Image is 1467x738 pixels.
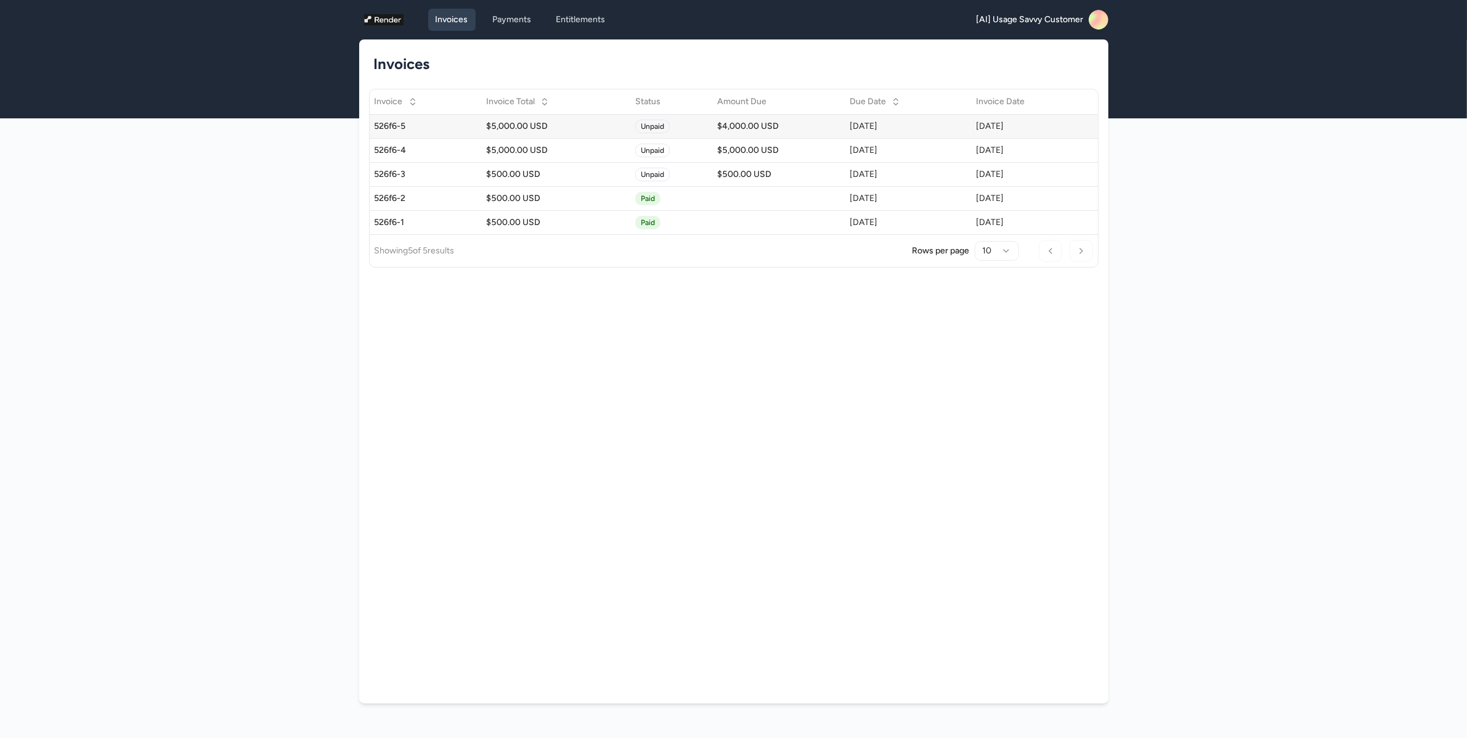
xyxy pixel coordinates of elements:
[486,144,625,157] div: $5,000.00 USD
[850,96,886,108] span: Due Date
[479,92,557,112] button: Invoice Total
[976,216,1075,229] div: [DATE]
[842,92,908,112] button: Due Date
[976,144,1075,157] div: [DATE]
[976,168,1075,181] div: [DATE]
[364,10,404,30] img: logo_1757002335.png
[635,216,660,229] span: Paid
[977,10,1108,30] a: [AI] Usage Savvy Customer
[635,192,660,205] span: Paid
[717,168,840,181] div: $500.00 USD
[912,245,970,257] p: Rows per page
[375,192,476,205] div: 526f6-2
[977,14,1084,26] span: [AI] Usage Savvy Customer
[375,168,476,181] div: 526f6-3
[375,245,455,257] p: Showing 5 of 5 results
[367,92,425,112] button: Invoice
[375,144,476,157] div: 526f6-4
[486,9,539,31] a: Payments
[635,144,670,157] span: Unpaid
[428,9,476,31] a: Invoices
[486,168,625,181] div: $500.00 USD
[374,54,1084,74] h1: Invoices
[850,216,966,229] div: [DATE]
[712,89,845,114] th: Amount Due
[850,144,966,157] div: [DATE]
[549,9,613,31] a: Entitlements
[635,120,670,133] span: Unpaid
[630,89,712,114] th: Status
[850,120,966,133] div: [DATE]
[976,120,1075,133] div: [DATE]
[486,216,625,229] div: $500.00 USD
[976,192,1075,205] div: [DATE]
[375,120,476,133] div: 526f6-5
[717,144,840,157] div: $5,000.00 USD
[375,216,476,229] div: 526f6-1
[486,96,535,108] span: Invoice Total
[717,120,840,133] div: $4,000.00 USD
[375,96,403,108] span: Invoice
[850,168,966,181] div: [DATE]
[971,89,1079,114] th: Invoice Date
[486,192,625,205] div: $500.00 USD
[635,168,670,181] span: Unpaid
[486,120,625,133] div: $5,000.00 USD
[850,192,966,205] div: [DATE]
